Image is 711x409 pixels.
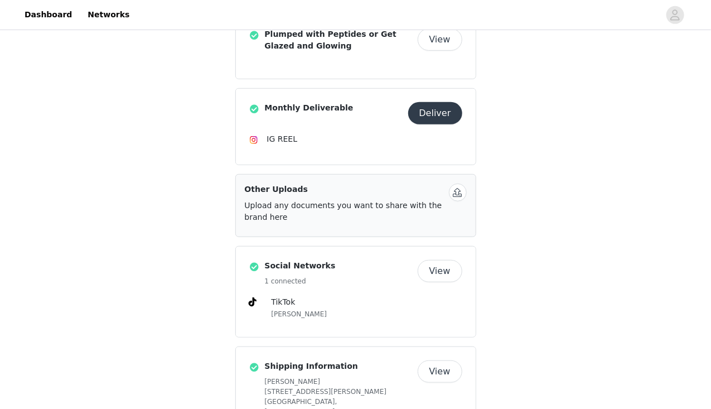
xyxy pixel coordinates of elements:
button: View [418,260,462,282]
a: Dashboard [18,2,79,27]
button: View [418,360,462,383]
button: Deliver [408,102,462,124]
h4: Other Uploads [245,184,444,195]
span: IG REEL [267,134,298,143]
div: Monthly Deliverable [235,88,476,165]
h4: Monthly Deliverable [265,102,404,114]
div: avatar [670,6,680,24]
a: Networks [81,2,136,27]
h4: TikTok [272,296,462,308]
span: Upload any documents you want to share with the brand here [245,201,442,222]
a: View [418,368,462,376]
h5: [PERSON_NAME] [272,309,462,319]
a: View [418,36,462,44]
h4: Plumped with Peptides or Get Glazed and Glowing [265,28,413,52]
span: 1 connected [265,277,306,285]
h4: Shipping Information [265,360,413,372]
a: View [418,267,462,276]
button: View [418,28,462,51]
h4: Social Networks [265,260,413,272]
a: Deliver [408,109,462,118]
div: Social Networks [235,246,476,338]
img: Instagram Icon [249,136,258,145]
div: Plumped with Peptides or Get Glazed and Glowing [235,15,476,79]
